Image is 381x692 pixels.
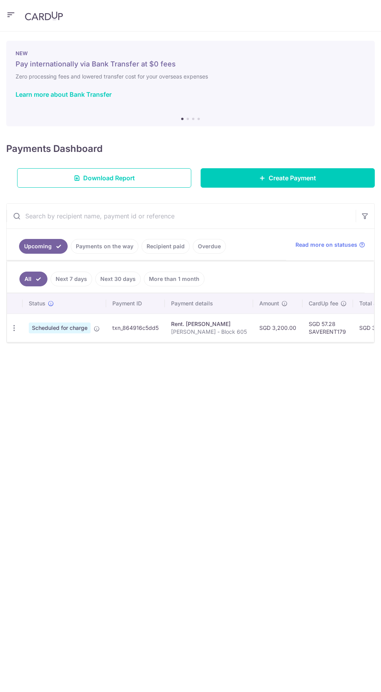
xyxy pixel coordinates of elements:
[25,11,63,21] img: CardUp
[16,50,365,56] p: NEW
[16,72,365,81] h6: Zero processing fees and lowered transfer cost for your overseas expenses
[51,272,92,286] a: Next 7 days
[6,142,103,156] h4: Payments Dashboard
[165,293,253,314] th: Payment details
[201,168,375,188] a: Create Payment
[269,173,316,183] span: Create Payment
[19,272,47,286] a: All
[106,293,165,314] th: Payment ID
[171,320,247,328] div: Rent. [PERSON_NAME]
[193,239,226,254] a: Overdue
[16,91,112,98] a: Learn more about Bank Transfer
[19,239,68,254] a: Upcoming
[171,328,247,336] p: [PERSON_NAME] - Block 605
[29,322,91,333] span: Scheduled for charge
[16,59,365,69] h5: Pay internationally via Bank Transfer at $0 fees
[302,314,353,342] td: SGD 57.28 SAVERENT179
[259,300,279,307] span: Amount
[95,272,141,286] a: Next 30 days
[295,241,357,249] span: Read more on statuses
[106,314,165,342] td: txn_864916c5dd5
[29,300,45,307] span: Status
[253,314,302,342] td: SGD 3,200.00
[142,239,190,254] a: Recipient paid
[83,173,135,183] span: Download Report
[71,239,138,254] a: Payments on the way
[7,204,356,228] input: Search by recipient name, payment id or reference
[309,300,338,307] span: CardUp fee
[144,272,204,286] a: More than 1 month
[17,168,191,188] a: Download Report
[295,241,365,249] a: Read more on statuses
